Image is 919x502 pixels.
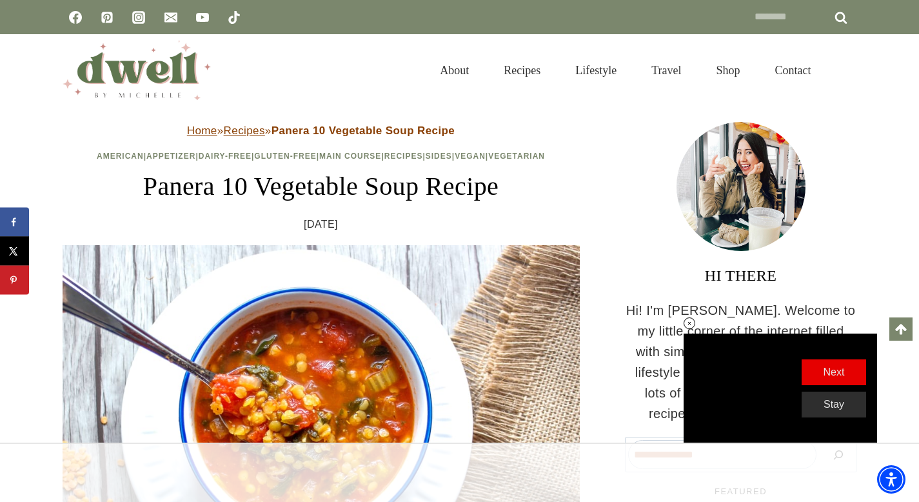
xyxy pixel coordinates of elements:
[224,125,265,137] a: Recipes
[187,125,217,137] a: Home
[835,59,857,81] button: View Search Form
[319,152,381,161] a: Main Course
[824,399,844,410] span: stay
[63,5,88,30] a: Facebook
[221,5,247,30] a: TikTok
[199,152,252,161] a: Dairy-Free
[97,152,144,161] a: American
[94,5,120,30] a: Pinterest
[272,125,455,137] strong: Panera 10 Vegetable Soup Recipe
[225,444,695,502] iframe: Advertisement
[889,317,913,341] a: Scroll to top
[625,300,857,424] p: Hi! I'm [PERSON_NAME]. Welcome to my little corner of the internet filled with simple recipes, tr...
[126,5,152,30] a: Instagram
[758,50,829,92] a: Contact
[486,50,558,92] a: Recipes
[384,152,423,161] a: Recipes
[455,152,486,161] a: Vegan
[422,50,486,92] a: About
[304,216,338,233] time: [DATE]
[146,152,195,161] a: Appetizer
[422,50,828,92] nav: Primary Navigation
[698,50,757,92] a: Shop
[634,50,698,92] a: Travel
[63,167,580,206] h1: Panera 10 Vegetable Soup Recipe
[625,264,857,287] h3: HI THERE
[97,152,545,161] span: | | | | | | | |
[426,152,452,161] a: Sides
[877,465,905,494] div: Accessibility Menu
[254,152,316,161] a: Gluten-Free
[488,152,545,161] a: Vegetarian
[187,125,455,137] span: » »
[63,41,211,100] img: DWELL by michelle
[824,366,845,377] span: next
[558,50,634,92] a: Lifestyle
[158,5,184,30] a: Email
[190,5,215,30] a: YouTube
